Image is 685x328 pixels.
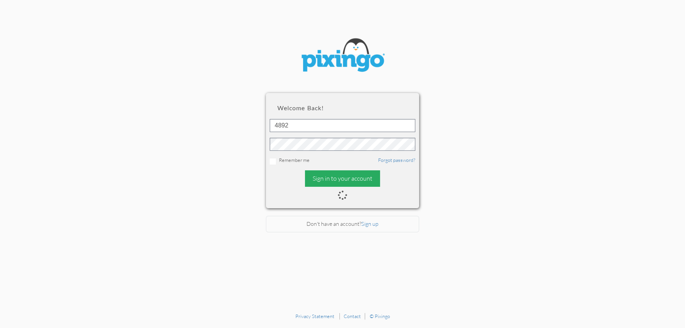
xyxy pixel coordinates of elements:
[370,313,390,319] a: © Pixingo
[270,119,415,132] input: ID or Email
[344,313,361,319] a: Contact
[295,313,334,319] a: Privacy Statement
[297,34,388,78] img: pixingo logo
[378,157,415,163] a: Forgot password?
[361,220,379,227] a: Sign up
[305,170,380,187] div: Sign in to your account
[270,157,415,165] div: Remember me
[266,216,419,232] div: Don't have an account?
[277,104,408,111] h2: Welcome back!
